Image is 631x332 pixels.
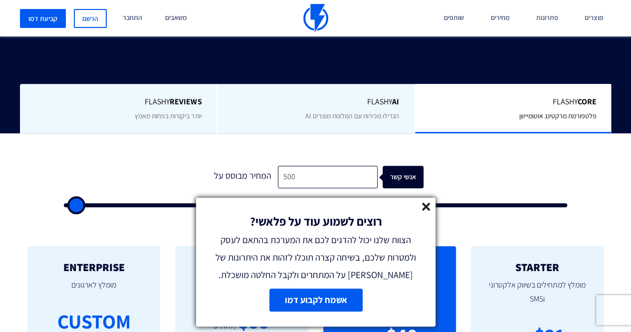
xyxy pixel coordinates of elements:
[486,273,589,321] p: מומלץ למתחילים בשיווק אלקטרוני וSMS
[135,111,202,120] span: יותר ביקורות בפחות מאמץ
[170,96,202,107] b: REVIEWS
[190,273,293,307] p: מומלץ לצוותי שיווק ומכירות
[20,9,66,28] a: קביעת דמו
[35,96,202,108] span: Flashy
[486,261,589,273] h2: STARTER
[577,96,596,107] b: Core
[232,96,399,108] span: Flashy
[208,166,278,188] div: המחיר מבוסס על
[74,9,107,28] a: הרשם
[42,261,145,273] h2: ENTERPRISE
[393,166,433,188] div: אנשי קשר
[42,273,145,307] p: מומלץ לארגונים
[305,111,399,120] span: הגדילו מכירות עם המלצות מוצרים AI
[519,111,596,120] span: פלטפורמת מרקטינג אוטומיישן
[392,96,399,107] b: AI
[190,261,293,273] h2: MASTER
[430,96,596,108] span: Flashy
